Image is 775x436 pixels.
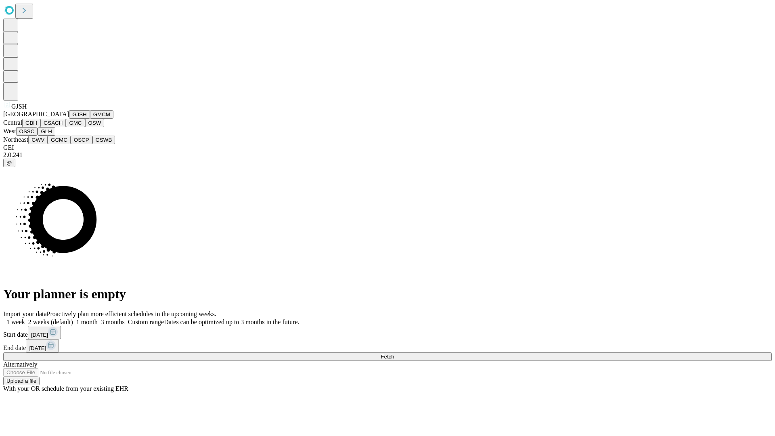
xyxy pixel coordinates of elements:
[3,111,69,117] span: [GEOGRAPHIC_DATA]
[76,319,98,325] span: 1 month
[28,326,61,339] button: [DATE]
[3,352,772,361] button: Fetch
[3,385,128,392] span: With your OR schedule from your existing EHR
[3,144,772,151] div: GEI
[66,119,85,127] button: GMC
[92,136,115,144] button: GSWB
[101,319,125,325] span: 3 months
[31,332,48,338] span: [DATE]
[6,160,12,166] span: @
[3,119,22,126] span: Central
[48,136,71,144] button: GCMC
[3,287,772,302] h1: Your planner is empty
[3,151,772,159] div: 2.0.241
[28,319,73,325] span: 2 weeks (default)
[164,319,299,325] span: Dates can be optimized up to 3 months in the future.
[3,326,772,339] div: Start date
[47,310,216,317] span: Proactively plan more efficient schedules in the upcoming weeks.
[71,136,92,144] button: OSCP
[38,127,55,136] button: GLH
[11,103,27,110] span: GJSH
[6,319,25,325] span: 1 week
[381,354,394,360] span: Fetch
[3,339,772,352] div: End date
[26,339,59,352] button: [DATE]
[3,128,16,134] span: West
[128,319,164,325] span: Custom range
[16,127,38,136] button: OSSC
[3,377,40,385] button: Upload a file
[3,361,37,368] span: Alternatively
[90,110,113,119] button: GMCM
[28,136,48,144] button: GWV
[85,119,105,127] button: OSW
[69,110,90,119] button: GJSH
[22,119,40,127] button: GBH
[3,136,28,143] span: Northeast
[29,345,46,351] span: [DATE]
[3,310,47,317] span: Import your data
[3,159,15,167] button: @
[40,119,66,127] button: GSACH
